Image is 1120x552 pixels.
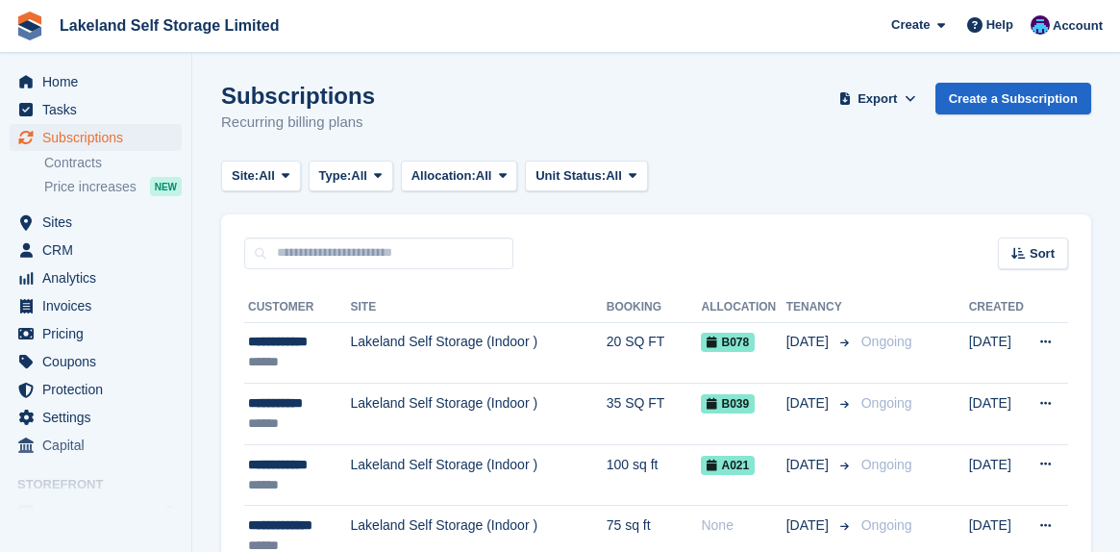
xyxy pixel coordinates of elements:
[969,444,1027,506] td: [DATE]
[159,501,182,524] a: Preview store
[861,517,912,533] span: Ongoing
[351,166,367,186] span: All
[351,444,607,506] td: Lakeland Self Storage (Indoor )
[969,322,1027,384] td: [DATE]
[10,320,182,347] a: menu
[42,499,158,526] span: Booking Portal
[42,432,158,459] span: Capital
[52,10,287,41] a: Lakeland Self Storage Limited
[786,292,854,323] th: Tenancy
[17,475,191,494] span: Storefront
[891,15,930,35] span: Create
[10,124,182,151] a: menu
[607,292,702,323] th: Booking
[525,161,647,192] button: Unit Status: All
[259,166,275,186] span: All
[10,348,182,375] a: menu
[835,83,920,114] button: Export
[701,515,785,536] div: None
[42,209,158,236] span: Sites
[44,178,137,196] span: Price increases
[309,161,393,192] button: Type: All
[244,292,351,323] th: Customer
[607,322,702,384] td: 20 SQ FT
[42,96,158,123] span: Tasks
[221,83,375,109] h1: Subscriptions
[44,154,182,172] a: Contracts
[10,264,182,291] a: menu
[10,96,182,123] a: menu
[858,89,897,109] span: Export
[535,166,606,186] span: Unit Status:
[42,404,158,431] span: Settings
[969,292,1027,323] th: Created
[42,68,158,95] span: Home
[10,404,182,431] a: menu
[351,384,607,445] td: Lakeland Self Storage (Indoor )
[786,455,833,475] span: [DATE]
[935,83,1091,114] a: Create a Subscription
[969,384,1027,445] td: [DATE]
[786,393,833,414] span: [DATE]
[10,292,182,319] a: menu
[401,161,518,192] button: Allocation: All
[232,166,259,186] span: Site:
[10,432,182,459] a: menu
[607,444,702,506] td: 100 sq ft
[1030,244,1055,263] span: Sort
[476,166,492,186] span: All
[10,209,182,236] a: menu
[351,292,607,323] th: Site
[10,499,182,526] a: menu
[606,166,622,186] span: All
[42,320,158,347] span: Pricing
[786,515,833,536] span: [DATE]
[10,237,182,263] a: menu
[15,12,44,40] img: stora-icon-8386f47178a22dfd0bd8f6a31ec36ba5ce8667c1dd55bd0f319d3a0aa187defe.svg
[861,457,912,472] span: Ongoing
[42,348,158,375] span: Coupons
[1053,16,1103,36] span: Account
[10,376,182,403] a: menu
[42,237,158,263] span: CRM
[701,394,755,414] span: B039
[221,161,301,192] button: Site: All
[701,292,785,323] th: Allocation
[319,166,352,186] span: Type:
[42,292,158,319] span: Invoices
[411,166,476,186] span: Allocation:
[42,264,158,291] span: Analytics
[986,15,1013,35] span: Help
[786,332,833,352] span: [DATE]
[1031,15,1050,35] img: David Dickson
[10,68,182,95] a: menu
[701,333,755,352] span: B078
[44,176,182,197] a: Price increases NEW
[607,384,702,445] td: 35 SQ FT
[221,112,375,134] p: Recurring billing plans
[150,177,182,196] div: NEW
[701,456,755,475] span: A021
[42,376,158,403] span: Protection
[351,322,607,384] td: Lakeland Self Storage (Indoor )
[861,395,912,411] span: Ongoing
[861,334,912,349] span: Ongoing
[42,124,158,151] span: Subscriptions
